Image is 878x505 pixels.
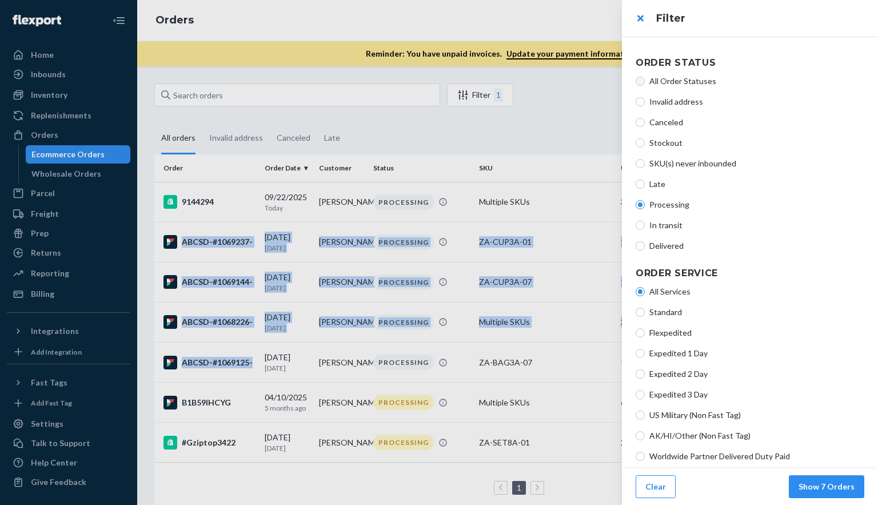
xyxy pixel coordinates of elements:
[649,451,864,462] span: Worldwide Partner Delivered Duty Paid
[656,11,864,26] h3: Filter
[649,286,864,297] span: All Services
[636,180,645,189] input: Late
[636,97,645,106] input: Invalid address
[789,475,864,498] button: Show 7 Orders
[636,475,676,498] button: Clear
[649,389,864,400] span: Expedited 3 Day
[649,327,864,339] span: Flexpedited
[636,118,645,127] input: Canceled
[636,308,645,317] input: Standard
[649,368,864,380] span: Expedited 2 Day
[636,431,645,440] input: AK/HI/Other (Non Fast Tag)
[649,220,864,231] span: In transit
[636,138,645,148] input: Stockout
[649,75,864,87] span: All Order Statuses
[636,200,645,209] input: Processing
[636,267,864,280] h4: Order Service
[649,348,864,359] span: Expedited 1 Day
[636,159,645,168] input: SKU(s) never inbounded
[649,307,864,318] span: Standard
[649,178,864,190] span: Late
[636,221,645,230] input: In transit
[649,96,864,108] span: Invalid address
[636,349,645,358] input: Expedited 1 Day
[629,7,652,30] button: close
[649,240,864,252] span: Delivered
[636,390,645,399] input: Expedited 3 Day
[27,8,50,18] span: Chat
[636,369,645,379] input: Expedited 2 Day
[636,241,645,250] input: Delivered
[649,409,864,421] span: US Military (Non Fast Tag)
[636,287,645,296] input: All Services
[649,117,864,128] span: Canceled
[636,77,645,86] input: All Order Statuses
[649,199,864,210] span: Processing
[636,452,645,461] input: Worldwide Partner Delivered Duty Paid
[649,158,864,169] span: SKU(s) never inbounded
[649,430,864,442] span: AK/HI/Other (Non Fast Tag)
[636,56,864,70] h4: Order Status
[636,328,645,337] input: Flexpedited
[636,411,645,420] input: US Military (Non Fast Tag)
[649,137,864,149] span: Stockout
